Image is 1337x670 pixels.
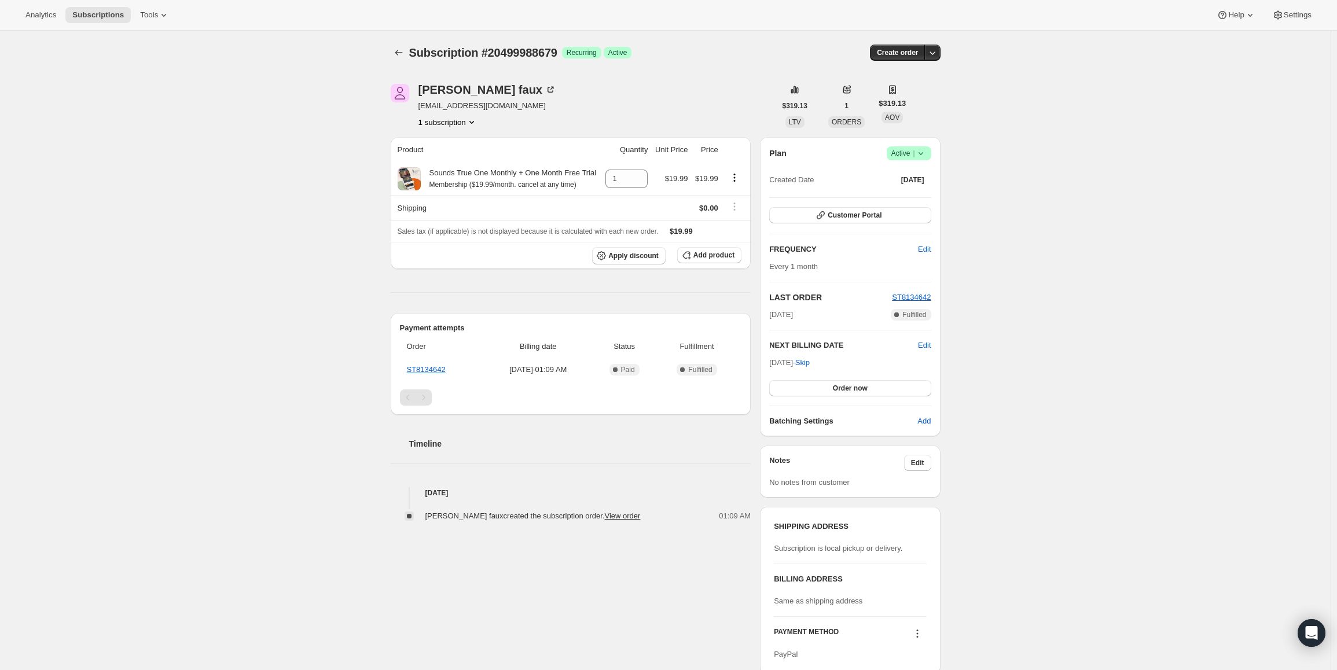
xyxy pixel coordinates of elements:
nav: Pagination [400,389,742,406]
div: Sounds True One Monthly + One Month Free Trial [421,167,597,190]
span: Skip [795,357,810,369]
span: Status [596,341,652,352]
h2: Payment attempts [400,322,742,334]
th: Shipping [391,195,602,220]
span: Add [917,415,931,427]
button: Product actions [418,116,477,128]
span: Create order [877,48,918,57]
div: [PERSON_NAME] faux [418,84,556,95]
span: Subscriptions [72,10,124,20]
h2: NEXT BILLING DATE [769,340,918,351]
span: No notes from customer [769,478,850,487]
span: Settings [1284,10,1312,20]
span: Apply discount [608,251,659,260]
span: $19.99 [695,174,718,183]
div: Open Intercom Messenger [1298,619,1325,647]
span: ORDERS [832,118,861,126]
img: product img [398,167,421,190]
button: 1 [838,98,855,114]
span: Order now [833,384,868,393]
span: AOV [885,113,899,122]
h2: FREQUENCY [769,244,918,255]
span: Created Date [769,174,814,186]
a: ST8134642 [892,293,931,301]
span: [DATE] · 01:09 AM [487,364,589,376]
button: Subscriptions [65,7,131,23]
button: Edit [904,455,931,471]
span: Edit [911,458,924,467]
span: Tools [140,10,158,20]
button: [DATE] [894,172,931,188]
span: PayPal [774,650,798,658]
span: $319.13 [879,98,906,109]
span: Active [608,48,627,57]
h2: Plan [769,148,787,159]
span: [DATE] [901,175,924,185]
span: Every 1 month [769,262,818,271]
span: 1 [844,101,849,111]
button: Settings [1265,7,1318,23]
span: Recurring [567,48,597,57]
span: | [913,149,914,158]
button: Tools [133,7,177,23]
span: LTV [789,118,801,126]
h3: PAYMENT METHOD [774,627,839,643]
span: Subscription is local pickup or delivery. [774,544,902,553]
span: sherston faux [391,84,409,102]
button: $319.13 [776,98,814,114]
span: [PERSON_NAME] faux created the subscription order. [425,511,641,520]
a: View order [605,511,641,520]
span: 01:09 AM [719,510,751,522]
span: Fulfilled [688,365,712,374]
span: Help [1228,10,1244,20]
span: Fulfillment [659,341,734,352]
span: $19.99 [670,227,693,235]
button: Create order [870,45,925,61]
button: Edit [918,340,931,351]
th: Order [400,334,484,359]
small: Membership ($19.99/month. cancel at any time) [429,181,576,189]
h4: [DATE] [391,487,751,499]
button: Analytics [19,7,63,23]
h3: BILLING ADDRESS [774,573,926,585]
th: Price [691,137,721,163]
span: $19.99 [665,174,688,183]
button: Shipping actions [725,200,744,213]
h6: Batching Settings [769,415,917,427]
th: Product [391,137,602,163]
span: Customer Portal [828,211,881,220]
button: ST8134642 [892,292,931,303]
th: Quantity [602,137,652,163]
button: Subscriptions [391,45,407,61]
a: ST8134642 [407,365,446,374]
button: Add [910,412,938,430]
button: Edit [911,240,938,259]
h2: Timeline [409,438,751,450]
span: $0.00 [699,204,718,212]
button: Add product [677,247,741,263]
span: Billing date [487,341,589,352]
button: Apply discount [592,247,666,264]
span: Same as shipping address [774,597,862,605]
button: Product actions [725,171,744,184]
span: Active [891,148,927,159]
span: [EMAIL_ADDRESS][DOMAIN_NAME] [418,100,556,112]
span: Analytics [25,10,56,20]
h3: Notes [769,455,904,471]
h2: LAST ORDER [769,292,892,303]
span: Fulfilled [902,310,926,319]
span: Sales tax (if applicable) is not displayed because it is calculated with each new order. [398,227,659,235]
span: Add product [693,251,734,260]
span: Subscription #20499988679 [409,46,557,59]
button: Skip [788,354,817,372]
h3: SHIPPING ADDRESS [774,521,926,532]
span: [DATE] [769,309,793,321]
button: Help [1210,7,1262,23]
span: Edit [918,244,931,255]
button: Customer Portal [769,207,931,223]
th: Unit Price [651,137,691,163]
button: Order now [769,380,931,396]
span: $319.13 [783,101,807,111]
